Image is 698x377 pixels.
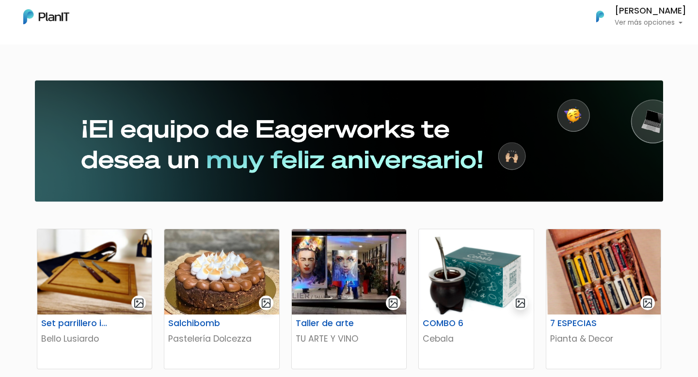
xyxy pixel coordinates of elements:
h6: Set parrillero individual [35,318,114,329]
a: gallery-light Salchibomb Pastelería Dolcezza [164,229,279,369]
img: thumb_a1d3f499-0136-4cc1-8f9f-70e15ad59ff3.JPG [292,229,406,314]
h6: [PERSON_NAME] [615,7,686,16]
a: gallery-light COMBO 6 Cebala [418,229,534,369]
img: thumb_salchibomb.jpg [164,229,279,314]
img: gallery-light [133,298,144,309]
p: Bello Lusiardo [41,332,148,345]
h6: COMBO 6 [417,318,496,329]
img: gallery-light [515,298,526,309]
p: Ver más opciones [615,19,686,26]
img: thumb_Captura_de_pantalla_2025-08-20_102032.png [546,229,661,314]
img: gallery-light [642,298,653,309]
a: gallery-light Set parrillero individual Bello Lusiardo [37,229,152,369]
img: thumb_Captura_de_pantalla_2025-03-07_121547.png [419,229,533,314]
h6: 7 ESPECIAS [544,318,623,329]
img: PlanIt Logo [589,6,611,27]
img: thumb_Captura_de_pantalla_2025-08-20_100739.png [37,229,152,314]
p: Pastelería Dolcezza [168,332,275,345]
p: Pianta & Decor [550,332,657,345]
p: TU ARTE Y VINO [296,332,402,345]
a: gallery-light Taller de arte TU ARTE Y VINO [291,229,407,369]
p: Cebala [423,332,529,345]
h6: Taller de arte [290,318,369,329]
h6: Salchibomb [162,318,241,329]
a: gallery-light 7 ESPECIAS Pianta & Decor [546,229,661,369]
img: PlanIt Logo [23,9,69,24]
button: PlanIt Logo [PERSON_NAME] Ver más opciones [584,4,686,29]
img: gallery-light [388,298,399,309]
img: gallery-light [261,298,272,309]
